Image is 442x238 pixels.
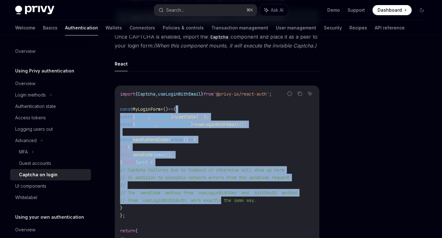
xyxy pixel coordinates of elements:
[133,122,135,127] span: {
[260,4,288,16] button: Ask AI
[173,114,176,120] span: =
[372,5,412,15] a: Dashboard
[155,91,158,97] span: ,
[135,160,138,165] span: (
[163,106,168,112] span: ()
[128,144,130,150] span: {
[145,160,153,165] span: ) {
[168,106,173,112] span: =>
[138,160,145,165] span: err
[120,137,133,142] span: const
[246,8,253,13] span: ⌘ K
[120,175,289,180] span: // in addition to possible network errors from the sendCode request
[306,90,314,98] button: Ask AI
[15,91,46,99] div: Login methods
[150,114,171,120] span: setEmail
[120,106,133,112] span: const
[166,6,184,14] div: Search...
[183,137,188,142] span: ()
[135,122,155,127] span: sendCode
[120,190,297,196] span: // The `sendCode` method from `useLoginWithSms` and `initOAuth` method
[155,122,158,127] span: ,
[193,122,196,127] span: =
[120,228,135,234] span: return
[154,42,317,49] em: (When this component mounts, it will execute the invisible Captcha.)
[115,56,128,71] button: React
[15,6,54,15] img: dark logo
[148,114,150,120] span: ,
[15,226,35,234] div: Overview
[135,91,138,97] span: {
[10,180,91,192] a: UI components
[120,122,133,127] span: const
[153,152,155,158] span: (
[10,112,91,123] a: Access tokens
[168,137,171,142] span: =
[19,171,58,178] div: Captcha on login
[378,7,402,13] span: Dashboard
[417,5,427,15] button: Toggle dark mode
[120,91,135,97] span: import
[15,194,37,201] div: Whitelabel
[15,137,37,144] div: Advanced
[173,106,176,112] span: {
[203,114,209,120] span: );
[15,213,84,221] h5: Using your own authentication
[160,106,163,112] span: =
[208,34,231,41] code: Captcha
[43,20,58,35] a: Basics
[10,158,91,169] a: Guest accounts
[201,91,203,97] span: }
[120,197,257,203] span: // from `useLoginWithOAuth` work exactly the same way.
[158,91,201,97] span: useLoginWithEmail
[188,137,193,142] span: =>
[120,182,125,188] span: //
[163,20,204,35] a: Policies & controls
[10,169,91,180] a: Captcha on login
[15,103,56,110] div: Authentication state
[10,101,91,112] a: Authentication state
[133,137,168,142] span: handleSendCode
[65,20,98,35] a: Authentication
[15,114,46,122] div: Access tokens
[19,148,28,156] div: MFA
[239,122,246,127] span: ();
[120,144,128,150] span: try
[15,67,74,75] h5: Using Privy authentication
[138,91,155,97] span: Captcha
[106,20,122,35] a: Wallets
[375,20,405,35] a: API reference
[135,114,148,120] span: email
[120,152,133,158] span: await
[269,91,272,97] span: ;
[120,213,125,218] span: };
[276,20,316,35] a: User management
[120,205,123,211] span: }
[168,152,173,158] span: );
[130,20,155,35] a: Connectors
[10,123,91,135] a: Logging users out
[154,4,257,16] button: Search...⌘K
[133,106,160,112] span: MyLoginForm
[196,114,198,120] span: (
[120,160,123,165] span: }
[10,78,91,89] a: Overview
[171,137,183,142] span: async
[296,90,304,98] button: Copy the contents from the code block
[271,7,283,13] span: Ask AI
[120,167,284,173] span: // Captcha failures due to timeout or otherwise will show up here
[214,91,269,97] span: '@privy-io/react-auth'
[348,7,365,13] a: Support
[155,152,168,158] span: email
[15,47,35,55] div: Overview
[15,182,46,190] div: UI components
[15,80,35,87] div: Overview
[193,137,196,142] span: {
[211,20,268,35] a: Transaction management
[349,20,367,35] a: Recipes
[10,224,91,235] a: Overview
[198,114,203,120] span: ''
[15,20,35,35] a: Welcome
[191,122,193,127] span: }
[158,122,191,127] span: loginWithCode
